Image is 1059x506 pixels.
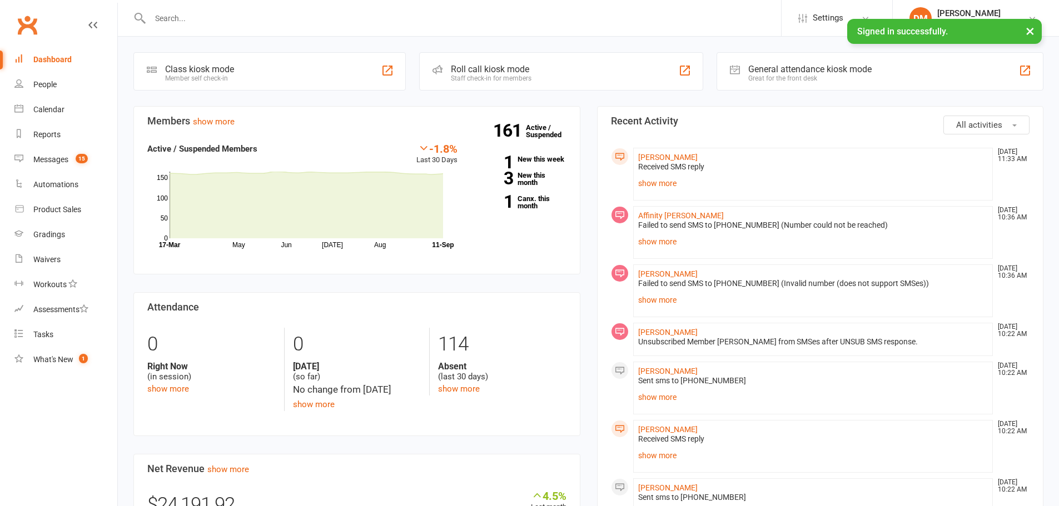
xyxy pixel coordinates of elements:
time: [DATE] 10:22 AM [992,420,1029,435]
span: Sent sms to [PHONE_NUMBER] [638,376,746,385]
a: Waivers [14,247,117,272]
h3: Attendance [147,302,566,313]
time: [DATE] 10:22 AM [992,479,1029,493]
div: Gradings [33,230,65,239]
a: Affinity [PERSON_NAME] [638,211,724,220]
span: 15 [76,154,88,163]
div: Calendar [33,105,64,114]
div: Staff check-in for members [451,74,531,82]
div: -1.8% [416,142,458,154]
a: Clubworx [13,11,41,39]
strong: 1 [474,154,513,171]
div: Unsubscribed Member [PERSON_NAME] from SMSes after UNSUB SMS response. [638,337,988,347]
span: All activities [956,120,1002,130]
a: Messages 15 [14,147,117,172]
div: What's New [33,355,73,364]
a: [PERSON_NAME] [638,328,698,337]
time: [DATE] 10:22 AM [992,323,1029,338]
div: Assessments [33,305,88,314]
div: Great for the front desk [748,74,872,82]
div: (last 30 days) [438,361,566,382]
a: Automations [14,172,117,197]
a: [PERSON_NAME] [638,153,698,162]
a: show more [293,399,335,409]
a: show more [638,448,988,463]
strong: 161 [493,122,526,139]
a: show more [638,292,988,308]
a: Workouts [14,272,117,297]
div: Messages [33,155,68,164]
a: People [14,72,117,97]
div: Waivers [33,255,61,264]
div: [PERSON_NAME] [937,8,1006,18]
span: 1 [79,354,88,363]
div: Class kiosk mode [165,64,234,74]
a: show more [638,234,988,249]
a: [PERSON_NAME] [638,367,698,375]
div: Last 30 Days [416,142,458,166]
div: People [33,80,57,89]
div: 114 [438,328,566,361]
a: Reports [14,122,117,147]
time: [DATE] 11:33 AM [992,148,1029,163]
a: show more [438,384,480,394]
a: show more [193,117,235,127]
div: Tasks [33,330,53,339]
span: Settings [813,6,843,31]
div: DM [909,7,932,29]
a: Calendar [14,97,117,122]
strong: Active / Suspended Members [147,144,257,154]
a: [PERSON_NAME] [638,425,698,434]
div: Failed to send SMS to [PHONE_NUMBER] (Number could not be reached) [638,221,988,249]
a: show more [207,464,249,474]
strong: 1 [474,193,513,210]
div: 0 [293,328,421,361]
a: Product Sales [14,197,117,222]
a: 1Canx. this month [474,195,566,209]
span: Signed in successfully. [857,26,948,37]
a: Dashboard [14,47,117,72]
time: [DATE] 10:36 AM [992,207,1029,221]
a: show more [638,176,988,191]
a: show more [147,384,189,394]
div: Premier Martial Arts [937,18,1006,28]
a: 3New this month [474,172,566,186]
div: Reports [33,130,61,139]
span: Sent sms to [PHONE_NUMBER] [638,493,746,502]
button: × [1020,19,1040,43]
a: [PERSON_NAME] [638,483,698,492]
strong: [DATE] [293,361,421,372]
div: Member self check-in [165,74,234,82]
time: [DATE] 10:22 AM [992,362,1029,377]
div: Failed to send SMS to [PHONE_NUMBER] (Invalid number (does not support SMSes)) [638,279,988,308]
h3: Members [147,116,566,127]
div: Product Sales [33,205,81,214]
div: (so far) [293,361,421,382]
h3: Net Revenue [147,463,566,474]
a: Assessments [14,297,117,322]
div: Automations [33,180,78,189]
a: 161Active / Suspended [526,116,575,147]
h3: Recent Activity [611,116,1030,127]
div: Workouts [33,280,67,289]
div: (in session) [147,361,276,382]
button: All activities [943,116,1030,134]
div: No change from [DATE] [293,382,421,397]
a: show more [638,389,988,405]
input: Search... [147,11,782,26]
div: 0 [147,328,276,361]
time: [DATE] 10:36 AM [992,265,1029,279]
strong: 3 [474,170,513,187]
div: Roll call kiosk mode [451,64,531,74]
div: Dashboard [33,55,72,64]
div: Received SMS reply [638,162,988,172]
a: 1New this week [474,156,566,163]
div: 4.5% [531,489,566,502]
a: [PERSON_NAME] [638,269,698,278]
div: Received SMS reply [638,434,988,444]
strong: Absent [438,361,566,372]
a: What's New1 [14,347,117,372]
a: Gradings [14,222,117,247]
strong: Right Now [147,361,276,372]
div: General attendance kiosk mode [748,64,872,74]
